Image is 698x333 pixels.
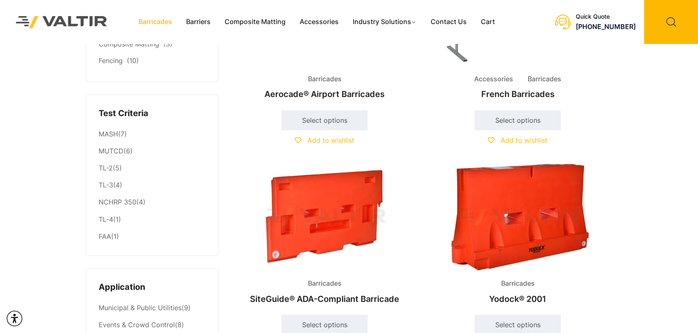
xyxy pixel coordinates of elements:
[99,56,123,65] a: Fencing
[218,16,293,28] a: Composite Matting
[99,211,206,228] li: (1)
[235,163,414,308] a: BarricadesSiteGuide® ADA-Compliant Barricade
[99,304,182,312] a: Municipal & Public Utilities
[99,147,124,155] a: MUTCD
[127,56,139,65] span: (10)
[521,73,567,85] span: Barricades
[468,73,519,85] span: Accessories
[474,16,502,28] a: Cart
[99,164,113,172] a: TL-2
[99,281,206,294] h4: Application
[576,22,636,31] a: [PHONE_NUMBER]
[99,198,136,206] a: NCHRP 350
[308,136,354,144] span: Add to wishlist
[131,16,179,28] a: Barricades
[295,136,354,144] a: Add to wishlist
[235,290,414,308] h2: SiteGuide® ADA-Compliant Barricade
[99,130,118,138] a: MASH
[163,40,172,48] span: (3)
[99,143,206,160] li: (6)
[424,16,474,28] a: Contact Us
[179,16,218,28] a: Barriers
[302,73,348,85] span: Barricades
[99,194,206,211] li: (4)
[99,177,206,194] li: (4)
[293,16,346,28] a: Accessories
[281,110,368,130] a: Select options for “Aerocade® Airport Barricades”
[99,300,206,317] li: (9)
[99,107,206,120] h4: Test Criteria
[6,6,117,38] img: Valtir Rentals
[99,321,175,329] a: Events & Crowd Control
[99,232,111,241] a: FAA
[428,290,607,308] h2: Yodock® 2001
[475,110,561,130] a: Select options for “French Barricades”
[488,136,548,144] a: Add to wishlist
[576,13,636,20] div: Quick Quote
[428,85,607,103] h2: French Barricades
[495,277,541,290] span: Barricades
[99,40,159,48] a: Composite Matting
[428,163,607,308] a: BarricadesYodock® 2001
[99,160,206,177] li: (5)
[99,228,206,243] li: (1)
[99,215,113,224] a: TL-4
[501,136,548,144] span: Add to wishlist
[302,277,348,290] span: Barricades
[235,85,414,103] h2: Aerocade® Airport Barricades
[346,16,424,28] a: Industry Solutions
[99,126,206,143] li: (7)
[99,181,113,189] a: TL-3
